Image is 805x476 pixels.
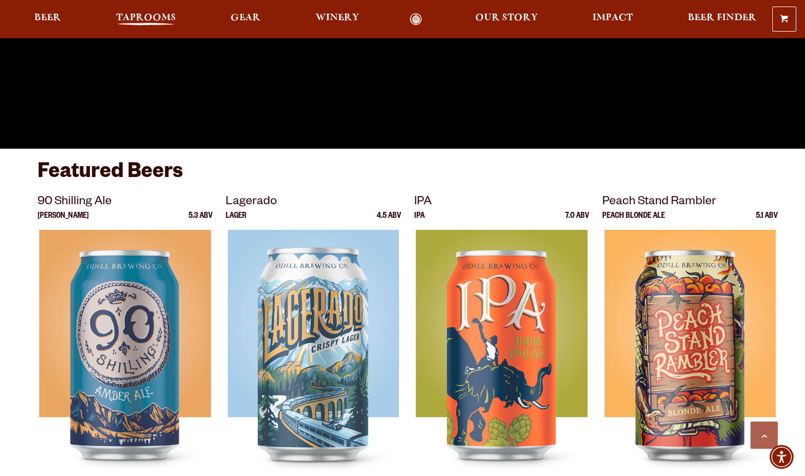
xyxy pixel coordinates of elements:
p: Lagerado [226,193,401,212]
span: Our Story [475,14,538,22]
p: [PERSON_NAME] [38,212,89,230]
span: Winery [316,14,359,22]
a: Gear [223,13,268,26]
p: 90 Shilling Ale [38,193,213,212]
a: Beer [27,13,68,26]
a: Scroll to top [750,422,778,449]
p: Lager [226,212,246,230]
h3: Featured Beers [38,160,768,193]
p: 4.5 ABV [377,212,401,230]
p: Peach Stand Rambler [602,193,778,212]
p: IPA [414,212,425,230]
span: Beer [34,14,61,22]
a: Winery [308,13,366,26]
div: Accessibility Menu [770,445,794,469]
span: Impact [592,14,633,22]
a: Beer Finder [681,13,764,26]
p: Peach Blonde Ale [602,212,665,230]
p: 7.0 ABV [565,212,589,230]
span: Taprooms [116,14,176,22]
p: 5.3 ABV [189,212,213,230]
a: Taprooms [109,13,183,26]
a: Odell Home [395,13,436,26]
a: Our Story [468,13,545,26]
p: IPA [414,193,590,212]
span: Beer Finder [688,14,756,22]
a: Impact [585,13,640,26]
p: 5.1 ABV [756,212,778,230]
span: Gear [231,14,261,22]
